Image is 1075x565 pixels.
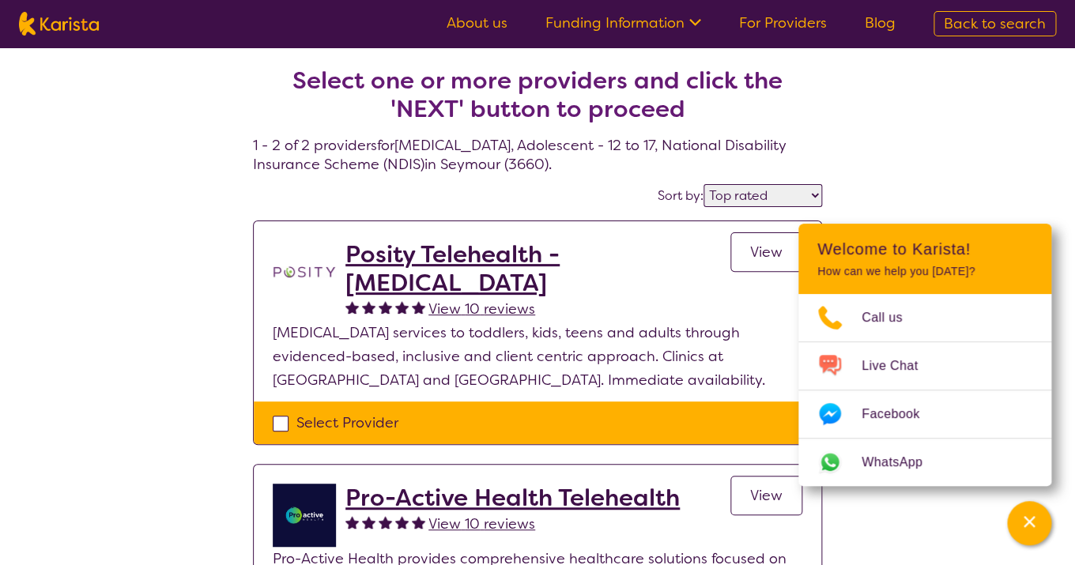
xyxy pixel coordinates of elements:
[412,515,425,529] img: fullstar
[345,300,359,314] img: fullstar
[395,515,409,529] img: fullstar
[817,265,1032,278] p: How can we help you [DATE]?
[545,13,701,32] a: Funding Information
[428,299,535,318] span: View 10 reviews
[862,450,941,474] span: WhatsApp
[428,297,535,321] a: View 10 reviews
[798,224,1051,486] div: Channel Menu
[362,300,375,314] img: fullstar
[19,12,99,36] img: Karista logo
[862,306,922,330] span: Call us
[865,13,896,32] a: Blog
[1007,501,1051,545] button: Channel Menu
[273,240,336,303] img: t1bslo80pcylnzwjhndq.png
[273,321,802,392] p: [MEDICAL_DATA] services to toddlers, kids, teens and adults through evidenced-based, inclusive an...
[934,11,1056,36] a: Back to search
[395,300,409,314] img: fullstar
[447,13,507,32] a: About us
[272,66,803,123] h2: Select one or more providers and click the 'NEXT' button to proceed
[379,515,392,529] img: fullstar
[862,402,938,426] span: Facebook
[730,476,802,515] a: View
[362,515,375,529] img: fullstar
[428,512,535,536] a: View 10 reviews
[750,243,783,262] span: View
[379,300,392,314] img: fullstar
[944,14,1046,33] span: Back to search
[862,354,937,378] span: Live Chat
[253,28,822,174] h4: 1 - 2 of 2 providers for [MEDICAL_DATA] , Adolescent - 12 to 17 , National Disability Insurance S...
[798,294,1051,486] ul: Choose channel
[817,239,1032,258] h2: Welcome to Karista!
[345,240,730,297] a: Posity Telehealth - [MEDICAL_DATA]
[739,13,827,32] a: For Providers
[750,486,783,505] span: View
[345,484,680,512] a: Pro-Active Health Telehealth
[798,439,1051,486] a: Web link opens in a new tab.
[345,515,359,529] img: fullstar
[730,232,802,272] a: View
[658,187,703,204] label: Sort by:
[273,484,336,547] img: ymlb0re46ukcwlkv50cv.png
[428,514,535,533] span: View 10 reviews
[412,300,425,314] img: fullstar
